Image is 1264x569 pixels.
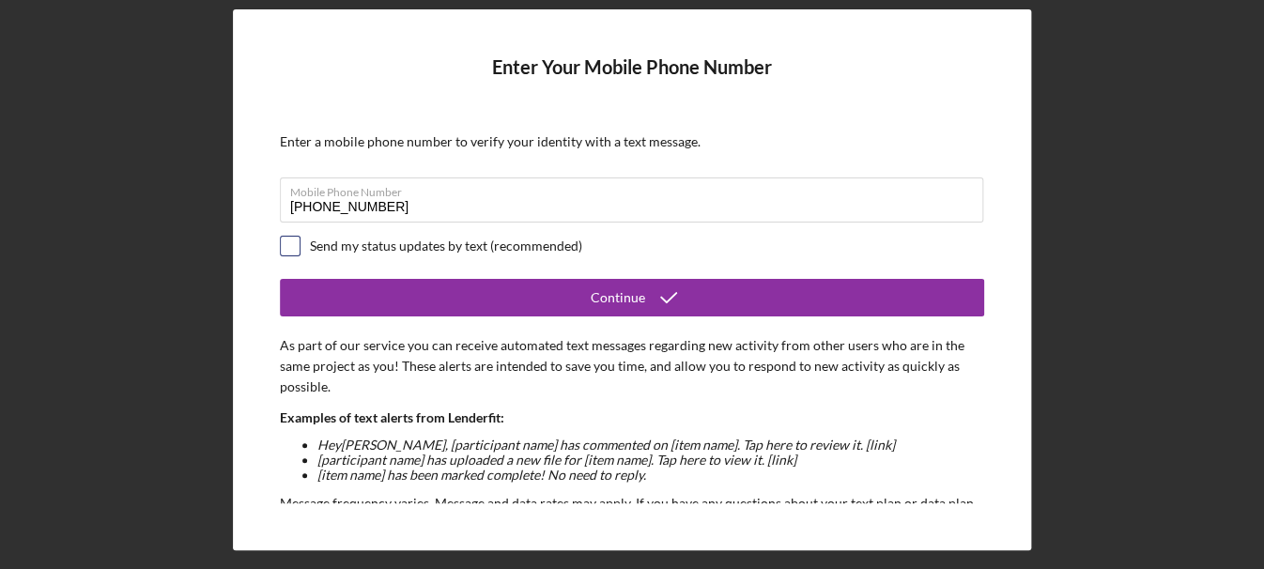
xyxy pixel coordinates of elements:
[310,238,582,254] div: Send my status updates by text (recommended)
[280,335,984,398] p: As part of our service you can receive automated text messages regarding new activity from other ...
[290,178,983,199] label: Mobile Phone Number
[317,453,984,468] li: [participant name] has uploaded a new file for [item name]. Tap here to view it. [link]
[280,56,984,106] h4: Enter Your Mobile Phone Number
[317,468,984,483] li: [item name] has been marked complete! No need to reply.
[280,134,984,149] div: Enter a mobile phone number to verify your identity with a text message.
[280,279,984,316] button: Continue
[280,408,984,428] p: Examples of text alerts from Lenderfit:
[591,279,645,316] div: Continue
[280,493,984,535] p: Message frequency varies. Message and data rates may apply. If you have any questions about your ...
[317,438,984,453] li: Hey [PERSON_NAME] , [participant name] has commented on [item name]. Tap here to review it. [link]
